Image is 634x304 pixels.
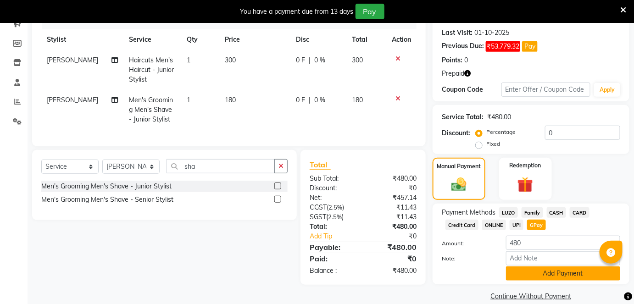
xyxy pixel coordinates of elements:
[434,292,628,301] a: Continue Without Payment
[181,29,219,50] th: Qty
[47,56,98,64] span: [PERSON_NAME]
[356,4,384,19] button: Pay
[363,212,423,222] div: ₹11.43
[442,41,484,52] div: Previous Due:
[522,207,543,218] span: Family
[510,220,524,230] span: UPI
[435,254,499,263] label: Note:
[442,28,473,38] div: Last Visit:
[296,95,305,105] span: 0 F
[129,96,173,123] span: Men's Grooming Men's Shave - Junior Stylist
[506,266,620,281] button: Add Payment
[373,232,423,241] div: ₹0
[447,176,471,193] img: _cash.svg
[512,175,538,195] img: _gift.svg
[506,251,620,265] input: Add Note
[290,29,347,50] th: Disc
[309,95,311,105] span: |
[499,207,518,218] span: LUZO
[303,242,363,253] div: Payable:
[187,56,190,64] span: 1
[314,55,325,65] span: 0 %
[527,220,546,230] span: GPay
[482,220,506,230] span: ONLINE
[41,182,172,191] div: Men's Grooming Men's Shave - Junior Stylist
[303,222,363,232] div: Total:
[363,266,423,276] div: ₹480.00
[303,183,363,193] div: Discount:
[240,7,354,17] div: You have a payment due from 13 days
[314,95,325,105] span: 0 %
[363,203,423,212] div: ₹11.43
[442,112,484,122] div: Service Total:
[296,55,305,65] span: 0 F
[328,204,342,211] span: 2.5%
[486,41,520,52] span: ₹53,779.32
[363,242,423,253] div: ₹480.00
[352,56,363,64] span: 300
[442,69,464,78] span: Prepaid
[303,253,363,264] div: Paid:
[363,253,423,264] div: ₹0
[225,96,236,104] span: 180
[437,162,481,171] label: Manual Payment
[41,195,173,205] div: Men's Grooming Men's Shave - Senior Stylist
[445,220,478,230] span: Credit Card
[346,29,386,50] th: Total
[309,55,311,65] span: |
[124,29,181,50] th: Service
[594,83,620,97] button: Apply
[506,236,620,250] input: Amount
[547,207,567,218] span: CASH
[442,55,462,65] div: Points:
[363,222,423,232] div: ₹480.00
[486,140,500,148] label: Fixed
[442,85,501,94] div: Coupon Code
[501,83,591,97] input: Enter Offer / Coupon Code
[303,232,373,241] a: Add Tip
[187,96,190,104] span: 1
[310,213,326,221] span: SGST
[363,183,423,193] div: ₹0
[303,193,363,203] div: Net:
[352,96,363,104] span: 180
[219,29,290,50] th: Price
[510,161,541,170] label: Redemption
[129,56,174,83] span: Haircuts Men's Haircut - Junior Stylist
[303,266,363,276] div: Balance :
[328,213,342,221] span: 2.5%
[522,41,538,52] button: Pay
[47,96,98,104] span: [PERSON_NAME]
[363,193,423,203] div: ₹457.14
[442,128,470,138] div: Discount:
[474,28,509,38] div: 01-10-2025
[442,208,495,217] span: Payment Methods
[303,203,363,212] div: ( )
[386,29,417,50] th: Action
[167,159,275,173] input: Search or Scan
[303,212,363,222] div: ( )
[303,174,363,183] div: Sub Total:
[225,56,236,64] span: 300
[435,239,499,248] label: Amount:
[464,55,468,65] div: 0
[486,128,516,136] label: Percentage
[41,29,124,50] th: Stylist
[310,203,327,211] span: CGST
[310,160,331,170] span: Total
[570,207,590,218] span: CARD
[363,174,423,183] div: ₹480.00
[487,112,511,122] div: ₹480.00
